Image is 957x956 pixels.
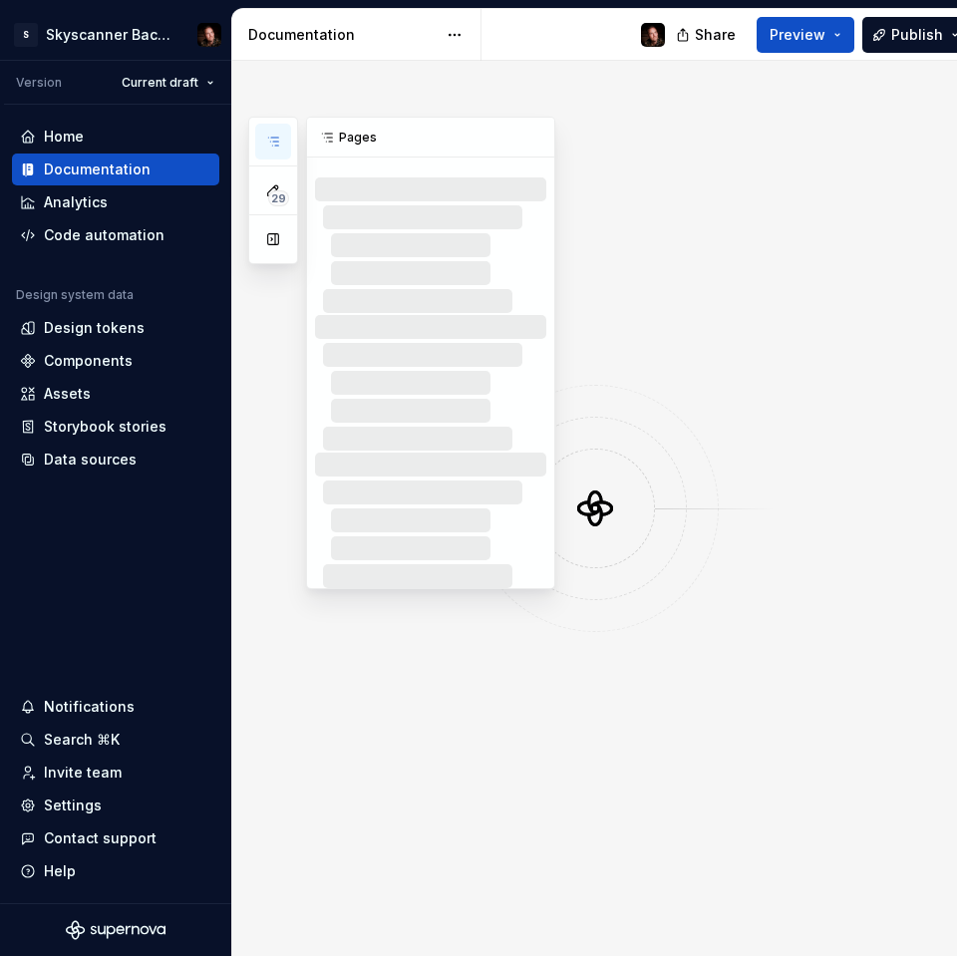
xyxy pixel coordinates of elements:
[44,159,151,179] div: Documentation
[12,724,219,756] button: Search ⌘K
[12,154,219,185] a: Documentation
[44,697,135,717] div: Notifications
[16,287,134,303] div: Design system data
[44,318,145,338] div: Design tokens
[12,691,219,723] button: Notifications
[44,384,91,404] div: Assets
[757,17,854,53] button: Preview
[44,351,133,371] div: Components
[44,450,137,470] div: Data sources
[46,25,173,45] div: Skyscanner Backpack
[14,23,38,47] div: S
[44,763,122,783] div: Invite team
[12,757,219,789] a: Invite team
[197,23,221,47] img: Adam Wilson
[16,75,62,91] div: Version
[12,121,219,153] a: Home
[44,192,108,212] div: Analytics
[44,730,120,750] div: Search ⌘K
[666,17,749,53] button: Share
[12,378,219,410] a: Assets
[641,23,665,47] img: Adam Wilson
[122,75,198,91] span: Current draft
[4,13,227,56] button: SSkyscanner BackpackAdam Wilson
[12,790,219,821] a: Settings
[770,25,825,45] span: Preview
[113,69,223,97] button: Current draft
[12,444,219,476] a: Data sources
[12,855,219,887] button: Help
[268,190,289,206] span: 29
[12,219,219,251] a: Code automation
[12,822,219,854] button: Contact support
[44,417,166,437] div: Storybook stories
[44,225,164,245] div: Code automation
[12,312,219,344] a: Design tokens
[44,796,102,815] div: Settings
[12,345,219,377] a: Components
[307,118,554,158] div: Pages
[12,411,219,443] a: Storybook stories
[44,828,157,848] div: Contact support
[248,25,437,45] div: Documentation
[66,920,165,940] svg: Supernova Logo
[891,25,943,45] span: Publish
[44,861,76,881] div: Help
[695,25,736,45] span: Share
[44,127,84,147] div: Home
[12,186,219,218] a: Analytics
